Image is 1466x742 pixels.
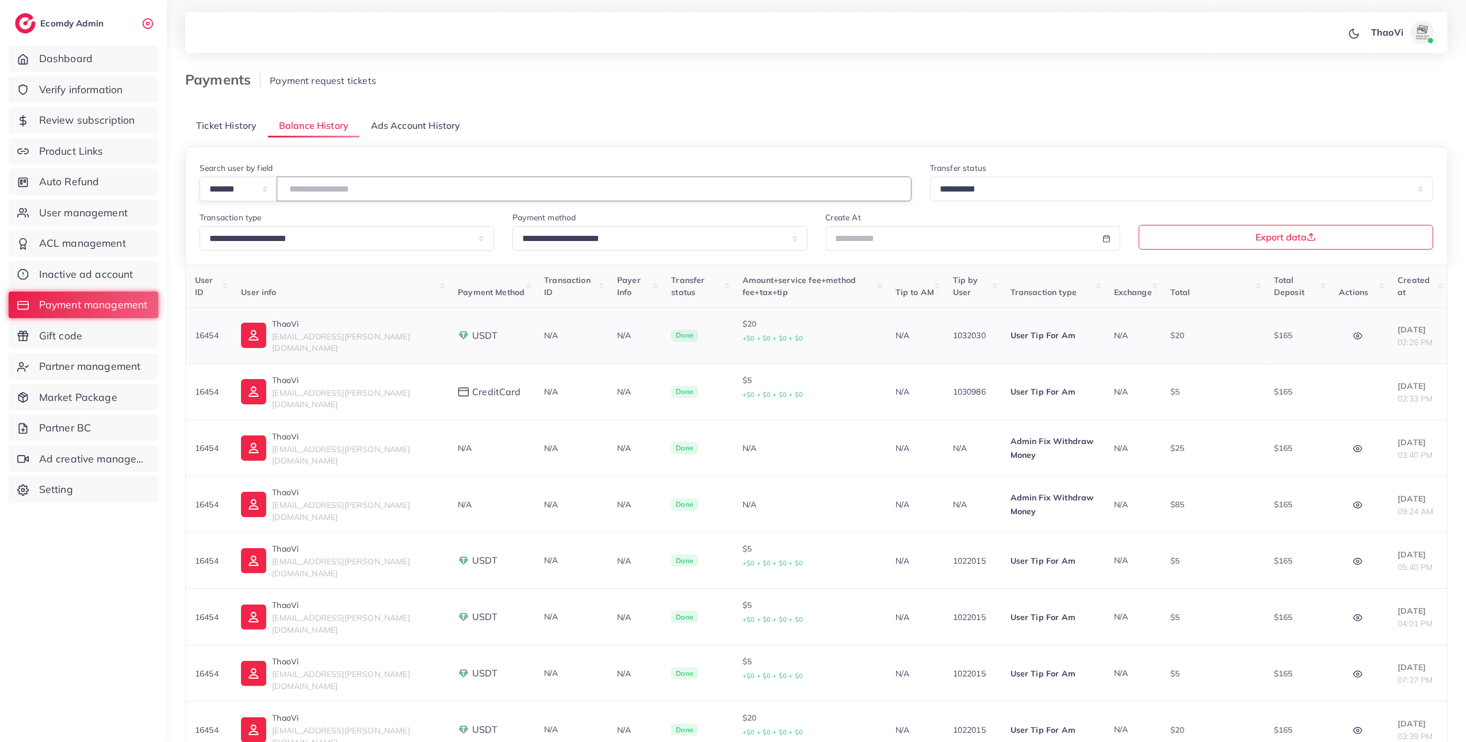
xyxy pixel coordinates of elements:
[458,330,469,341] img: payment
[617,667,653,680] p: N/A
[195,554,223,568] p: 16454
[544,611,558,622] span: N/A
[671,442,698,454] span: Done
[39,359,141,374] span: Partner management
[953,385,992,399] p: 1030986
[742,672,803,680] small: +$0 + $0 + $0 + $0
[9,77,158,103] a: Verify information
[9,230,158,257] a: ACL management
[1398,618,1433,629] span: 04:01 PM
[195,498,223,511] p: 16454
[671,330,698,342] span: Done
[272,317,439,331] p: ThaoVi
[895,554,935,568] p: N/A
[241,548,266,573] img: ic-user-info.36bf1079.svg
[1114,330,1128,341] span: N/A
[671,498,698,511] span: Done
[1365,21,1438,44] a: ThaoViavatar
[1114,724,1128,735] span: N/A
[544,387,558,397] span: N/A
[39,174,99,189] span: Auto Refund
[544,724,558,735] span: N/A
[1398,450,1433,460] span: 03:40 PM
[1371,25,1403,39] p: ThaoVi
[1170,667,1256,680] p: $5
[617,385,653,399] p: N/A
[1010,610,1096,624] p: User Tip For Am
[742,655,877,683] p: $5
[1170,554,1256,568] p: $5
[472,385,521,399] span: creditCard
[544,275,591,297] span: Transaction ID
[9,353,158,380] a: Partner management
[39,297,148,312] span: Payment management
[895,287,934,297] span: Tip to AM
[1274,610,1320,624] p: $165
[671,724,698,736] span: Done
[617,275,641,297] span: Payer Info
[1274,275,1304,297] span: Total Deposit
[39,51,93,66] span: Dashboard
[1170,443,1184,453] span: $25
[826,212,861,223] label: Create At
[272,655,439,668] p: ThaoVi
[1114,555,1128,565] span: N/A
[1398,435,1438,449] p: [DATE]
[742,373,877,401] p: $5
[895,610,935,624] p: N/A
[671,611,698,624] span: Done
[1398,675,1433,685] span: 07:27 PM
[9,261,158,288] a: Inactive ad account
[1398,660,1438,674] p: [DATE]
[895,723,935,737] p: N/A
[39,236,126,251] span: ACL management
[39,267,133,282] span: Inactive ad account
[270,75,376,86] span: Payment request tickets
[39,420,91,435] span: Partner BC
[272,613,409,634] span: [EMAIL_ADDRESS][PERSON_NAME][DOMAIN_NAME]
[1114,499,1128,510] span: N/A
[458,555,469,567] img: payment
[196,119,257,132] span: Ticket History
[544,555,558,565] span: N/A
[39,205,128,220] span: User management
[39,452,150,466] span: Ad creative management
[9,323,158,349] a: Gift code
[39,390,117,405] span: Market Package
[1411,21,1434,44] img: avatar
[9,476,158,503] a: Setting
[1274,498,1320,511] p: $165
[272,430,439,443] p: ThaoVi
[272,556,409,578] span: [EMAIL_ADDRESS][PERSON_NAME][DOMAIN_NAME]
[9,45,158,72] a: Dashboard
[671,386,698,399] span: Done
[742,559,803,567] small: +$0 + $0 + $0 + $0
[241,287,276,297] span: User info
[1139,225,1433,250] button: Export data
[1398,506,1433,517] span: 09:24 AM
[272,485,439,499] p: ThaoVi
[279,119,349,132] span: Balance History
[241,323,266,348] img: ic-user-info.36bf1079.svg
[742,499,877,510] div: N/A
[895,441,935,455] p: N/A
[185,71,261,88] h3: Payments
[544,330,558,341] span: N/A
[195,723,223,737] p: 16454
[15,13,36,33] img: logo
[895,667,935,680] p: N/A
[1114,387,1128,397] span: N/A
[671,275,705,297] span: Transfer status
[9,200,158,226] a: User management
[458,387,469,397] img: payment
[1170,610,1256,624] p: $5
[9,446,158,472] a: Ad creative management
[9,169,158,195] a: Auto Refund
[742,442,877,454] div: N/A
[742,275,856,297] span: Amount+service fee+method fee+tax+tip
[200,162,273,174] label: Search user by field
[472,610,497,624] span: USDT
[1398,548,1438,561] p: [DATE]
[195,441,223,455] p: 16454
[742,334,803,342] small: +$0 + $0 + $0 + $0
